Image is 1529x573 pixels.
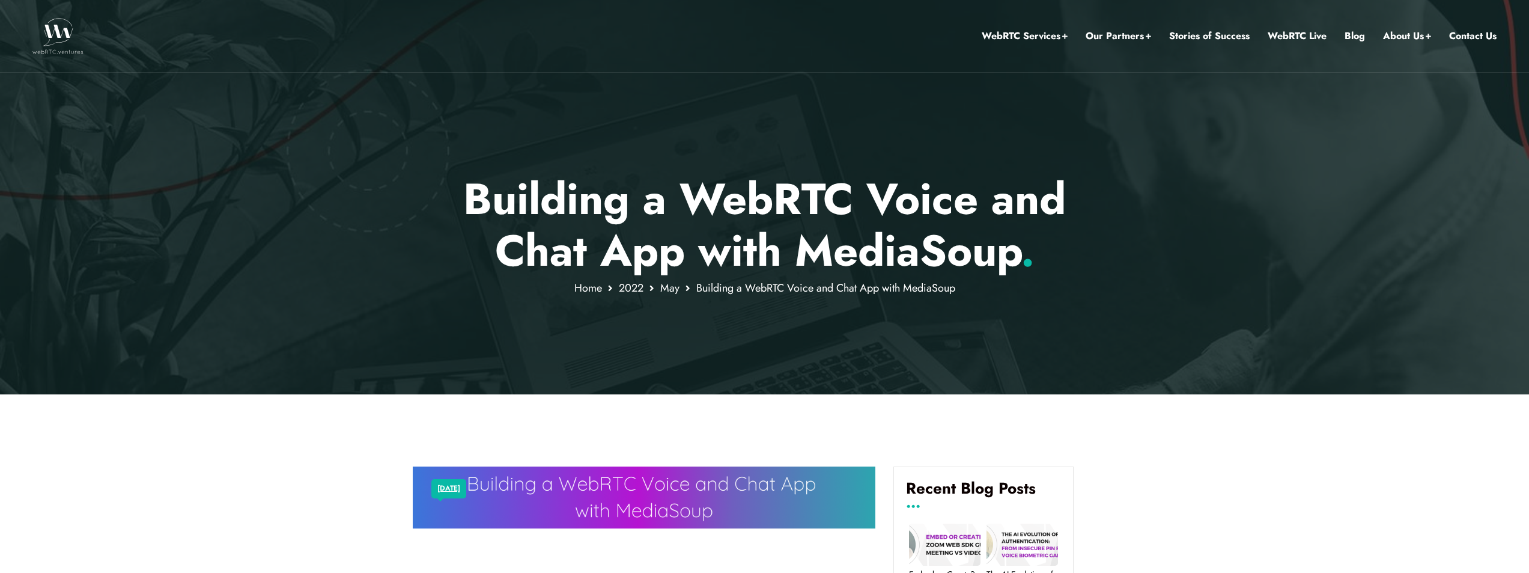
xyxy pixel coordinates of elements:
[1383,28,1431,44] a: About Us
[574,280,602,296] a: Home
[696,280,955,296] span: Building a WebRTC Voice and Chat App with MediaSoup
[1169,28,1250,44] a: Stories of Success
[906,479,1061,507] h4: Recent Blog Posts
[1021,219,1035,282] span: .
[437,481,460,497] a: [DATE]
[660,280,679,296] a: May
[619,280,643,296] a: 2022
[1086,28,1151,44] a: Our Partners
[413,173,1116,277] p: Building a WebRTC Voice and Chat App with MediaSoup
[1345,28,1365,44] a: Blog
[982,28,1068,44] a: WebRTC Services
[32,18,84,54] img: WebRTC.ventures
[1449,28,1497,44] a: Contact Us
[1268,28,1327,44] a: WebRTC Live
